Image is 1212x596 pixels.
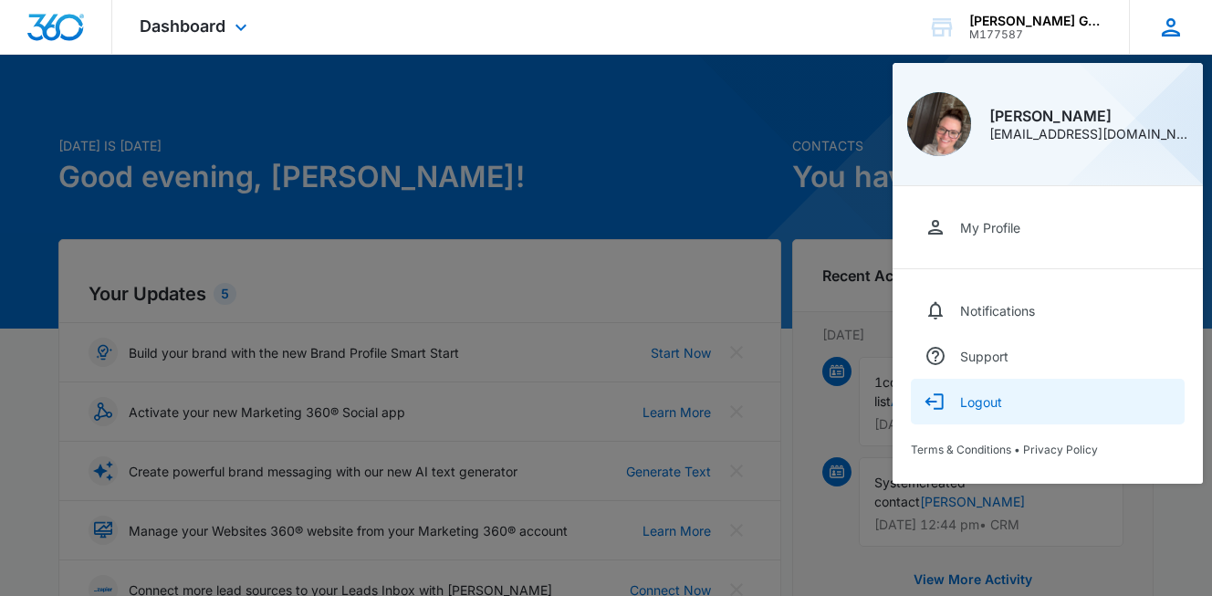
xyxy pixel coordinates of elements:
[911,443,1185,456] div: •
[960,349,1008,364] div: Support
[911,204,1185,250] a: My Profile
[960,303,1035,319] div: Notifications
[911,288,1185,333] a: Notifications
[911,333,1185,379] a: Support
[969,14,1102,28] div: account name
[960,220,1020,235] div: My Profile
[911,443,1011,456] a: Terms & Conditions
[1023,443,1098,456] a: Privacy Policy
[969,28,1102,41] div: account id
[989,109,1188,123] div: [PERSON_NAME]
[960,394,1002,410] div: Logout
[911,379,1185,424] button: Logout
[140,16,225,36] span: Dashboard
[989,128,1188,141] div: [EMAIL_ADDRESS][DOMAIN_NAME]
